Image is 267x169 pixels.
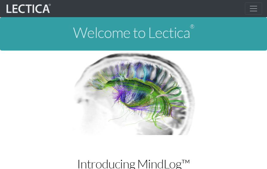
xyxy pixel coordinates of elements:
sup: ® [190,23,194,30]
img: lecticalive [5,3,51,14]
img: Human Connectome Project Image [70,51,197,135]
h1: Welcome to Lectica [5,24,262,41]
button: Toggle navigation [245,2,262,15]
